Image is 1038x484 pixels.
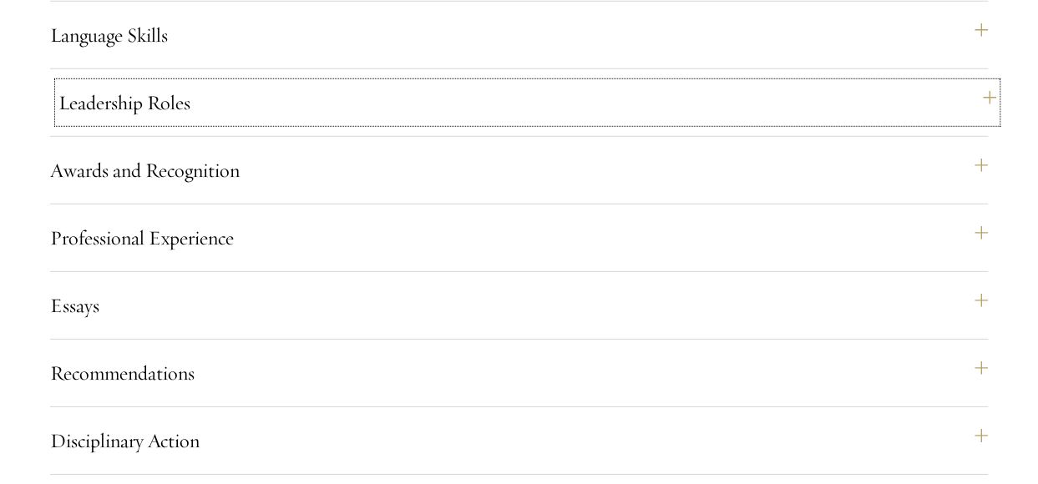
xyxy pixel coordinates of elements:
[50,353,988,393] button: Recommendations
[50,218,988,258] button: Professional Experience
[50,150,988,190] button: Awards and Recognition
[58,83,996,123] button: Leadership Roles
[50,421,988,461] button: Disciplinary Action
[50,15,988,55] button: Language Skills
[50,285,988,325] button: Essays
